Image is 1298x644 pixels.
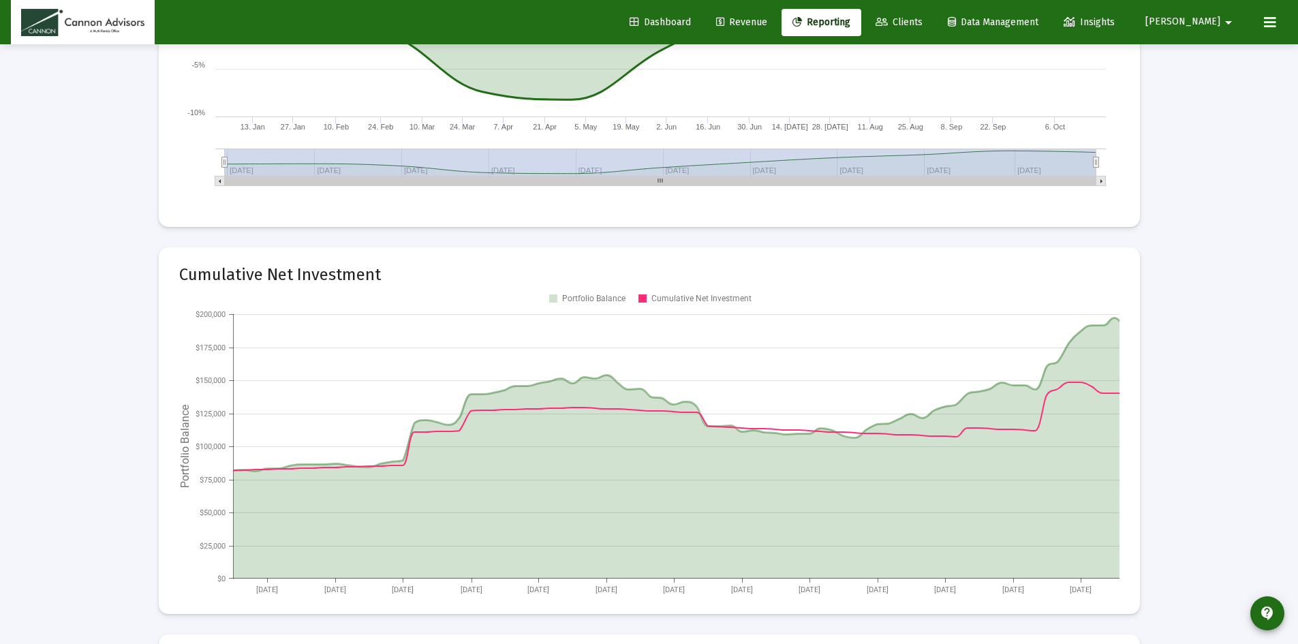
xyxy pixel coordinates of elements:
text: [DATE] [527,585,549,594]
text: $150,000 [196,376,226,385]
text: [DATE] [731,585,753,594]
text: 16. Jun [696,123,720,131]
text: -10% [187,108,205,117]
text: 13. Jan [240,123,264,131]
a: Reporting [782,9,861,36]
button: [PERSON_NAME] [1129,8,1253,35]
text: Portfolio Balance [562,294,625,303]
text: $0 [217,574,226,583]
a: Dashboard [619,9,702,36]
text: [DATE] [663,585,685,594]
text: 5. May [574,123,598,131]
text: $200,000 [196,310,226,319]
a: Insights [1053,9,1126,36]
span: Dashboard [630,16,691,28]
text: 10. Feb [323,123,348,131]
text: 6. Oct [1045,123,1064,131]
text: $50,000 [200,508,226,517]
text: 2. Jun [656,123,677,131]
span: Clients [876,16,923,28]
text: 30. Jun [737,123,762,131]
a: Revenue [705,9,778,36]
span: Data Management [948,16,1038,28]
text: 11. Aug [857,123,882,131]
text: $100,000 [196,442,226,451]
text: Portfolio Balance [179,405,191,488]
text: [DATE] [1070,585,1092,594]
text: [DATE] [866,585,888,594]
text: [DATE] [799,585,820,594]
span: Revenue [716,16,767,28]
text: 21. Apr [533,123,557,131]
mat-card-title: Cumulative Net Investment [179,268,1119,281]
mat-icon: contact_support [1259,605,1276,622]
text: [DATE] [933,585,955,594]
text: 24. Feb [368,123,393,131]
text: $175,000 [196,343,226,352]
text: [DATE] [324,585,346,594]
text: [DATE] [461,585,482,594]
span: Insights [1064,16,1115,28]
text: 22. Sep [980,123,1006,131]
mat-icon: arrow_drop_down [1220,9,1237,36]
text: 25. Aug [897,123,923,131]
text: 27. Jan [280,123,305,131]
text: 10. Mar [409,123,435,131]
span: [PERSON_NAME] [1145,16,1220,28]
text: 24. Mar [449,123,475,131]
text: -5% [191,61,205,69]
a: Data Management [937,9,1049,36]
text: 19. May [613,123,640,131]
img: Dashboard [21,9,144,36]
text: Cumulative Net Investment [651,294,752,303]
text: 14. [DATE] [771,123,807,131]
text: 7. Apr [493,123,513,131]
text: [DATE] [392,585,414,594]
text: [DATE] [596,585,617,594]
text: [DATE] [1002,585,1024,594]
text: 8. Sep [940,123,962,131]
text: $25,000 [200,542,226,551]
text: $125,000 [196,410,226,418]
text: $75,000 [200,476,226,485]
text: 28. [DATE] [812,123,848,131]
span: Reporting [792,16,850,28]
text: [DATE] [256,585,278,594]
a: Clients [865,9,933,36]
